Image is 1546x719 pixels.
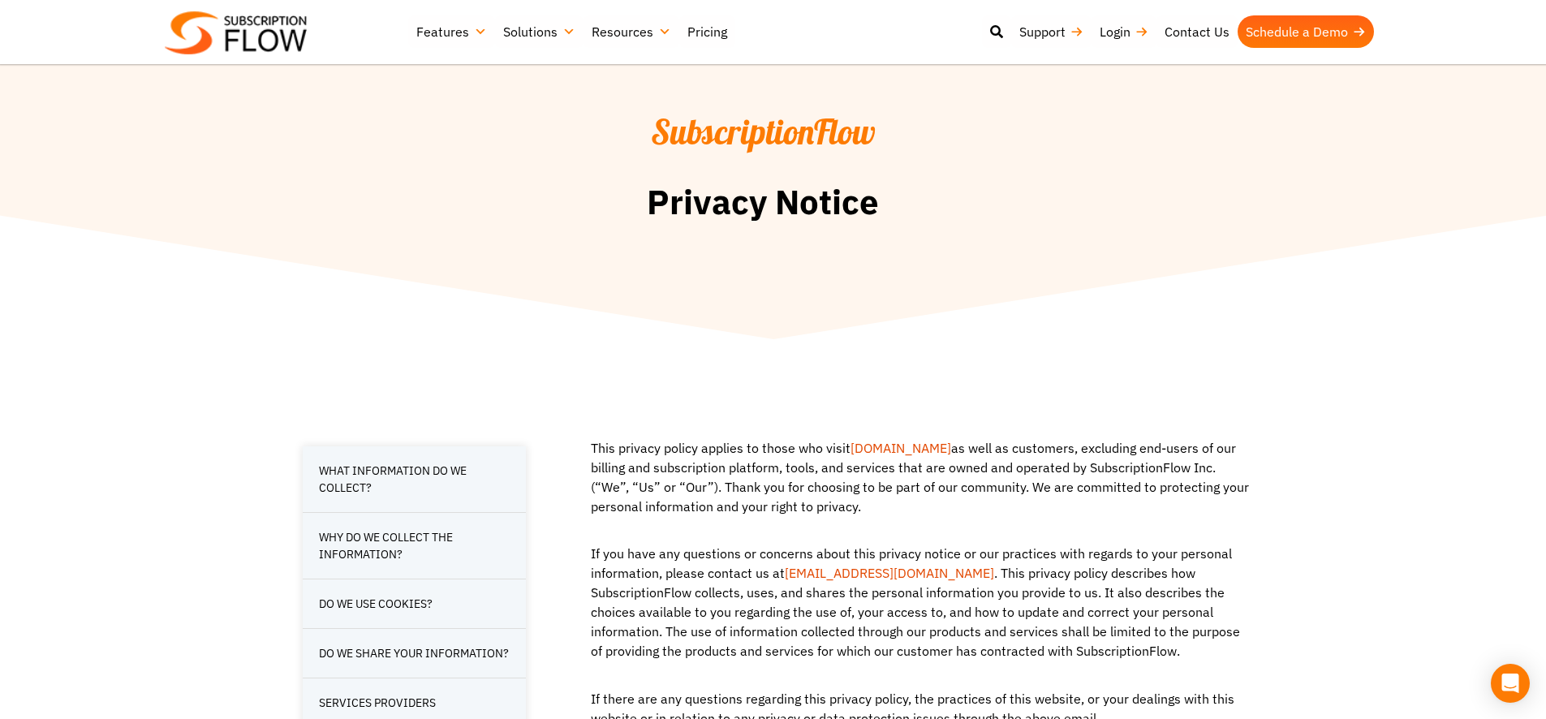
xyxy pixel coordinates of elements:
[408,15,495,48] a: Features
[165,11,307,54] img: Subscriptionflow
[319,463,510,497] span: WHAT INFORMATION DO WE COLLECT?
[1156,15,1238,48] a: Contact Us
[303,513,526,579] a: WHY DO WE COLLECT THE INFORMATION?
[1238,15,1374,48] a: Schedule a Demo
[303,579,526,629] a: DO WE USE COOKIES?
[1011,15,1092,48] a: Support
[303,629,526,678] a: DO WE SHARE YOUR INFORMATION?
[651,110,876,153] span: SubscriptionFlow
[319,645,509,662] span: DO WE SHARE YOUR INFORMATION?
[583,438,1252,532] p: This privacy policy applies to those who visit as well as customers, excluding end-users of our b...
[851,440,951,456] a: [DOMAIN_NAME]
[584,15,679,48] a: Resources
[303,446,526,513] a: WHAT INFORMATION DO WE COLLECT?
[1092,15,1156,48] a: Login
[1491,664,1530,703] div: Open Intercom Messenger
[286,183,1240,222] h2: Privacy Notice
[583,544,1252,677] p: If you have any questions or concerns about this privacy notice or our practices with regards to ...
[495,15,584,48] a: Solutions
[785,565,994,581] a: [EMAIL_ADDRESS][DOMAIN_NAME]
[319,695,436,712] span: SERVICES PROVIDERS
[319,529,510,563] span: WHY DO WE COLLECT THE INFORMATION?
[679,15,735,48] a: Pricing
[319,596,433,613] span: DO WE USE COOKIES?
